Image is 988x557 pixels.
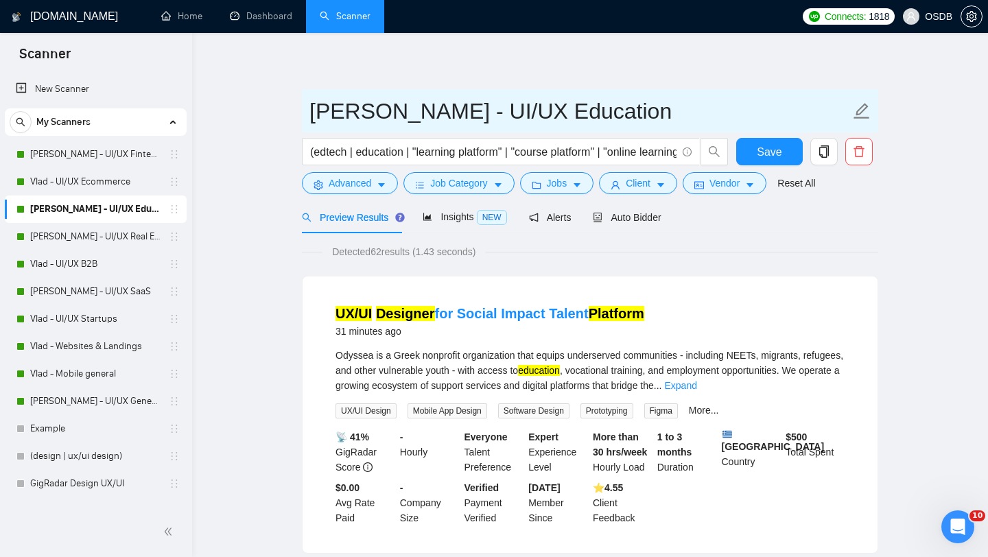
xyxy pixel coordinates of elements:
[336,482,360,493] b: $0.00
[329,176,371,191] span: Advanced
[869,9,889,24] span: 1818
[310,143,677,161] input: Search Freelance Jobs...
[526,480,590,525] div: Member Since
[462,480,526,525] div: Payment Verified
[430,176,487,191] span: Job Category
[825,9,866,24] span: Connects:
[599,172,677,194] button: userClientcaret-down
[590,480,655,525] div: Client Feedback
[30,278,161,305] a: [PERSON_NAME] - UI/UX SaaS
[8,44,82,73] span: Scanner
[336,323,644,340] div: 31 minutes ago
[520,172,594,194] button: folderJobscaret-down
[528,431,558,442] b: Expert
[169,259,180,270] span: holder
[464,482,499,493] b: Verified
[654,380,662,391] span: ...
[477,210,507,225] span: NEW
[683,172,766,194] button: idcardVendorcaret-down
[683,147,692,156] span: info-circle
[701,145,727,158] span: search
[5,75,187,103] li: New Scanner
[30,250,161,278] a: Vlad - UI/UX B2B
[314,180,323,190] span: setting
[309,94,850,128] input: Scanner name...
[694,180,704,190] span: idcard
[846,145,872,158] span: delete
[580,403,633,418] span: Prototyping
[969,510,985,521] span: 10
[408,403,487,418] span: Mobile App Design
[169,286,180,297] span: holder
[30,333,161,360] a: Vlad - Websites & Landings
[322,244,485,259] span: Detected 62 results (1.43 seconds)
[30,195,161,223] a: [PERSON_NAME] - UI/UX Education
[941,510,974,543] iframe: Intercom live chat
[169,506,180,517] span: holder
[302,213,311,222] span: search
[423,212,432,222] span: area-chart
[719,429,784,475] div: Country
[961,11,982,22] span: setting
[16,75,176,103] a: New Scanner
[169,478,180,489] span: holder
[701,138,728,165] button: search
[529,213,539,222] span: notification
[529,212,572,223] span: Alerts
[333,480,397,525] div: Avg Rate Paid
[589,306,644,321] mark: Platform
[709,176,740,191] span: Vendor
[169,396,180,407] span: holder
[745,180,755,190] span: caret-down
[611,180,620,190] span: user
[336,431,369,442] b: 📡 41%
[230,10,292,22] a: dashboardDashboard
[593,213,602,222] span: robot
[376,306,435,321] mark: Designer
[163,525,177,538] span: double-left
[415,180,425,190] span: bars
[845,138,873,165] button: delete
[572,180,582,190] span: caret-down
[169,423,180,434] span: holder
[169,176,180,187] span: holder
[377,180,386,190] span: caret-down
[590,429,655,475] div: Hourly Load
[593,431,647,458] b: More than 30 hrs/week
[363,462,373,472] span: info-circle
[689,405,719,416] a: More...
[336,306,644,321] a: UX/UI Designerfor Social Impact TalentPlatform
[169,368,180,379] span: holder
[394,211,406,224] div: Tooltip anchor
[757,143,781,161] span: Save
[783,429,847,475] div: Total Spent
[528,482,560,493] b: [DATE]
[593,482,623,493] b: ⭐️ 4.55
[30,305,161,333] a: Vlad - UI/UX Startups
[493,180,503,190] span: caret-down
[169,313,180,324] span: holder
[547,176,567,191] span: Jobs
[30,442,161,470] a: (design | ux/ui design)
[810,138,838,165] button: copy
[664,380,696,391] a: Expand
[336,348,845,393] div: Odyssea is a Greek nonprofit organization that equips underserved communities - including NEETs, ...
[961,5,983,27] button: setting
[336,403,397,418] span: UX/UI Design
[906,12,916,21] span: user
[10,111,32,133] button: search
[403,172,514,194] button: barsJob Categorycaret-down
[10,117,31,127] span: search
[30,141,161,168] a: [PERSON_NAME] - UI/UX Fintech
[30,360,161,388] a: Vlad - Mobile general
[853,102,871,120] span: edit
[36,108,91,136] span: My Scanners
[464,431,508,442] b: Everyone
[400,482,403,493] b: -
[655,429,719,475] div: Duration
[30,223,161,250] a: [PERSON_NAME] - UI/UX Real Estate
[169,341,180,352] span: holder
[397,480,462,525] div: Company Size
[657,431,692,458] b: 1 to 3 months
[161,10,202,22] a: homeHome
